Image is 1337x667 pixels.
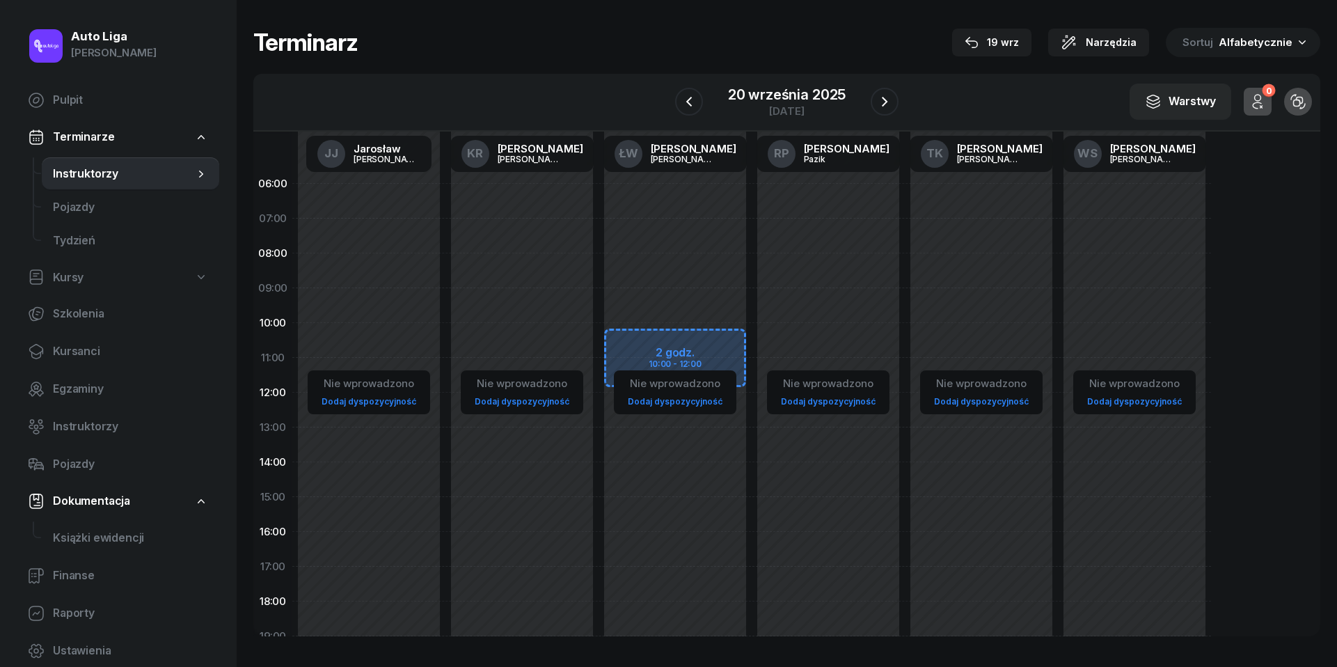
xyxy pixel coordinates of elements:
a: Szkolenia [17,297,219,331]
a: Dodaj dyspozycyjność [469,393,575,409]
div: 19 wrz [965,34,1019,51]
div: 12:00 [253,375,292,410]
button: Nie wprowadzonoDodaj dyspozycyjność [775,372,881,413]
button: Sortuj Alfabetycznie [1166,28,1320,57]
div: [PERSON_NAME] [957,155,1024,164]
span: Narzędzia [1086,34,1137,51]
div: 10:00 [253,306,292,340]
div: [PERSON_NAME] [1110,155,1177,164]
div: [PERSON_NAME] [498,143,583,154]
div: 16:00 [253,515,292,549]
div: [PERSON_NAME] [1110,143,1196,154]
div: Auto Liga [71,31,157,42]
a: RP[PERSON_NAME]Pazik [757,136,901,172]
span: RP [774,148,789,159]
button: 19 wrz [952,29,1031,56]
div: Pazik [804,155,871,164]
div: Nie wprowadzono [928,375,1034,393]
div: 08:00 [253,236,292,271]
div: Jarosław [354,143,420,154]
span: Instruktorzy [53,165,194,183]
a: Tydzień [42,224,219,258]
button: Nie wprowadzonoDodaj dyspozycyjność [469,372,575,413]
a: Dodaj dyspozycyjność [622,393,728,409]
a: JJJarosław[PERSON_NAME] [306,136,432,172]
div: 0 [1262,84,1275,97]
a: WS[PERSON_NAME][PERSON_NAME] [1063,136,1207,172]
div: 18:00 [253,584,292,619]
button: Warstwy [1130,84,1231,120]
div: 07:00 [253,201,292,236]
div: [PERSON_NAME] [804,143,889,154]
button: Nie wprowadzonoDodaj dyspozycyjność [316,372,422,413]
span: Finanse [53,567,208,585]
span: KR [467,148,483,159]
a: KR[PERSON_NAME][PERSON_NAME] [450,136,594,172]
span: Sortuj [1182,33,1216,52]
span: Egzaminy [53,380,208,398]
div: 15:00 [253,480,292,515]
a: Raporty [17,597,219,630]
span: Terminarze [53,128,114,146]
a: ŁW[PERSON_NAME][PERSON_NAME] [603,136,747,172]
span: Instruktorzy [53,418,208,436]
a: Instruktorzy [17,410,219,444]
span: Książki ewidencji [53,529,208,547]
span: JJ [324,148,338,159]
a: Terminarze [17,121,219,153]
span: Alfabetycznie [1219,36,1292,49]
a: Egzaminy [17,372,219,406]
span: ŁW [619,148,638,159]
div: 09:00 [253,271,292,306]
a: Pulpit [17,84,219,117]
div: [PERSON_NAME] [957,143,1043,154]
button: Narzędzia [1048,29,1149,56]
div: [PERSON_NAME] [71,44,157,62]
span: Kursanci [53,343,208,361]
div: [DATE] [728,106,846,116]
span: Pulpit [53,91,208,109]
a: Pojazdy [42,191,219,224]
span: Kursy [53,269,84,287]
div: 17:00 [253,549,292,584]
div: [PERSON_NAME] [354,155,420,164]
div: Nie wprowadzono [775,375,881,393]
div: Nie wprowadzono [316,375,422,393]
a: Dodaj dyspozycyjność [316,393,422,409]
div: Warstwy [1145,93,1216,111]
div: 06:00 [253,166,292,201]
a: Książki ewidencji [42,521,219,555]
div: Nie wprowadzono [1082,375,1187,393]
a: Dodaj dyspozycyjność [1082,393,1187,409]
a: Pojazdy [17,448,219,481]
span: WS [1077,148,1098,159]
button: 0 [1244,88,1272,116]
a: Dokumentacja [17,485,219,517]
button: Nie wprowadzonoDodaj dyspozycyjność [622,372,728,413]
a: Dodaj dyspozycyjność [928,393,1034,409]
div: 14:00 [253,445,292,480]
div: 20 września 2025 [728,88,846,102]
span: Tydzień [53,232,208,250]
div: Nie wprowadzono [469,375,575,393]
div: 19:00 [253,619,292,654]
div: 13:00 [253,410,292,445]
a: Kursanci [17,335,219,368]
a: Finanse [17,559,219,593]
button: Nie wprowadzonoDodaj dyspozycyjność [1082,372,1187,413]
a: Kursy [17,262,219,294]
a: TK[PERSON_NAME][PERSON_NAME] [910,136,1054,172]
div: Nie wprowadzono [622,375,728,393]
div: [PERSON_NAME] [498,155,564,164]
div: [PERSON_NAME] [651,143,736,154]
span: Raporty [53,604,208,622]
span: Ustawienia [53,642,208,660]
span: Pojazdy [53,198,208,217]
span: Pojazdy [53,455,208,473]
span: Szkolenia [53,305,208,323]
a: Instruktorzy [42,157,219,191]
button: Nie wprowadzonoDodaj dyspozycyjność [928,372,1034,413]
a: Dodaj dyspozycyjność [775,393,881,409]
h1: Terminarz [253,30,358,55]
div: [PERSON_NAME] [651,155,718,164]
